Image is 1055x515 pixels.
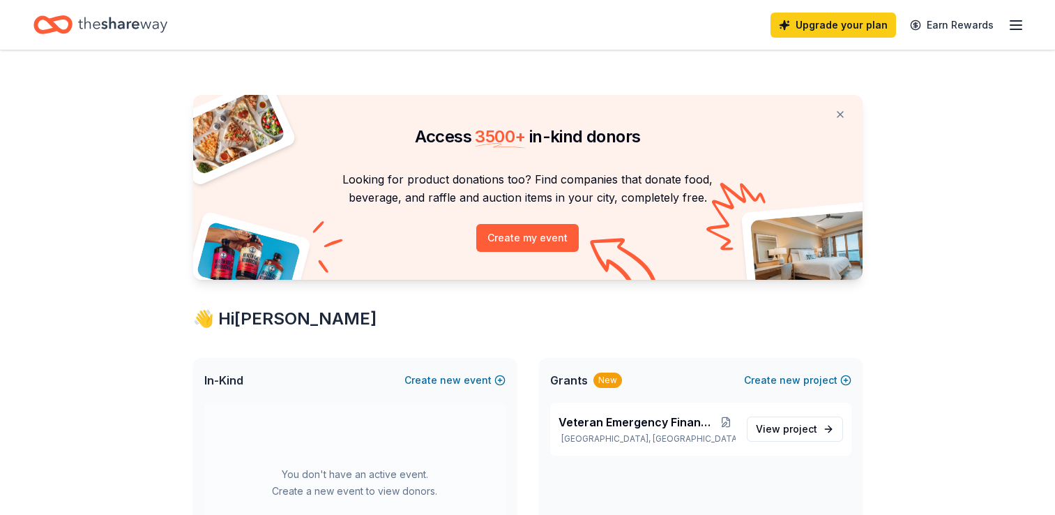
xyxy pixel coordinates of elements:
[747,417,843,442] a: View project
[550,372,588,389] span: Grants
[33,8,167,41] a: Home
[902,13,1002,38] a: Earn Rewards
[590,238,660,290] img: Curvy arrow
[476,224,579,252] button: Create my event
[780,372,800,389] span: new
[193,308,863,330] div: 👋 Hi [PERSON_NAME]
[404,372,506,389] button: Createnewevent
[593,373,622,388] div: New
[756,421,817,438] span: View
[475,126,525,147] span: 3500 +
[559,414,716,431] span: Veteran Emergency Financial Assistance
[177,87,286,176] img: Pizza
[440,372,461,389] span: new
[559,433,736,445] p: [GEOGRAPHIC_DATA], [GEOGRAPHIC_DATA]
[744,372,851,389] button: Createnewproject
[204,372,243,389] span: In-Kind
[415,126,641,147] span: Access in-kind donors
[783,423,817,435] span: project
[771,13,896,38] a: Upgrade your plan
[210,170,846,207] p: Looking for product donations too? Find companies that donate food, beverage, and raffle and auct...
